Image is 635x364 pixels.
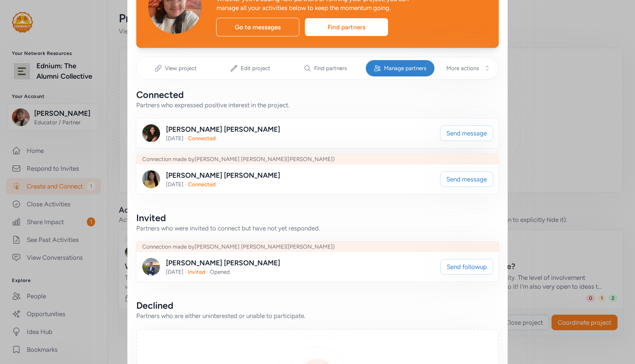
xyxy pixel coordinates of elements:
[241,65,270,72] span: Edit project
[188,135,216,142] span: Connected
[136,311,499,320] div: Partners who are either uninterested or unable to participate.
[185,269,186,275] span: ·
[440,125,493,141] button: Send message
[136,101,499,109] div: Partners who expressed positive interest in the project.
[142,156,335,163] span: Connection made by [PERSON_NAME] [PERSON_NAME] ([PERSON_NAME])
[166,258,280,268] div: [PERSON_NAME] [PERSON_NAME]
[188,181,216,188] span: Connected
[440,60,494,76] button: More actions
[446,175,487,184] span: Send message
[384,65,426,72] span: Manage partners
[166,135,183,142] span: [DATE]
[314,65,347,72] span: Find partners
[440,171,493,187] button: Send message
[446,65,479,72] span: More actions
[440,259,493,275] button: Send followup
[136,224,499,233] div: Partners who were invited to connect but have not yet responded.
[166,181,183,188] span: [DATE]
[136,89,499,101] div: Connected
[216,18,299,36] div: Go to messages
[166,170,280,181] div: [PERSON_NAME] [PERSON_NAME]
[165,65,197,72] span: View project
[142,170,160,188] img: Avatar
[142,243,335,250] span: Connection made by [PERSON_NAME] [PERSON_NAME] ([PERSON_NAME])
[185,135,186,142] span: ·
[166,269,183,275] span: [DATE]
[446,129,487,138] span: Send message
[142,124,160,142] img: Avatar
[136,212,499,224] div: Invited
[188,269,205,275] span: Invited
[166,124,280,135] div: [PERSON_NAME] [PERSON_NAME]
[136,299,499,311] div: Declined
[447,262,487,271] span: Send followup
[185,181,186,188] span: ·
[305,18,388,36] div: Find partners
[142,258,160,276] img: Avatar
[210,269,230,275] span: Opened
[207,269,208,275] span: ·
